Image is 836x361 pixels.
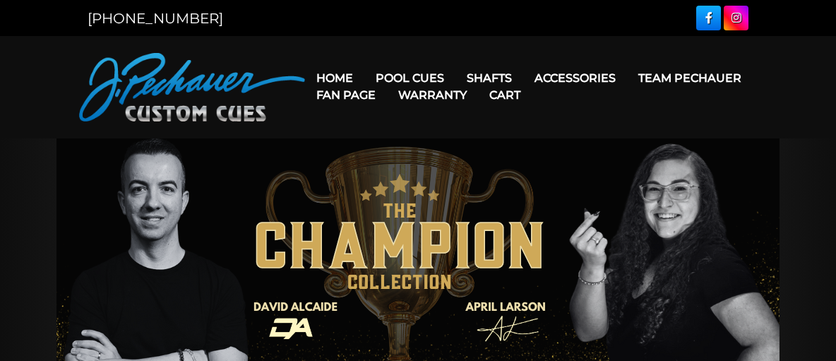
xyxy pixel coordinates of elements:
a: Warranty [387,77,478,113]
img: Pechauer Custom Cues [79,53,305,122]
a: Accessories [523,60,627,96]
a: Fan Page [305,77,387,113]
a: Pool Cues [364,60,455,96]
a: [PHONE_NUMBER] [88,10,223,27]
a: Cart [478,77,532,113]
a: Team Pechauer [627,60,753,96]
a: Home [305,60,364,96]
a: Shafts [455,60,523,96]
